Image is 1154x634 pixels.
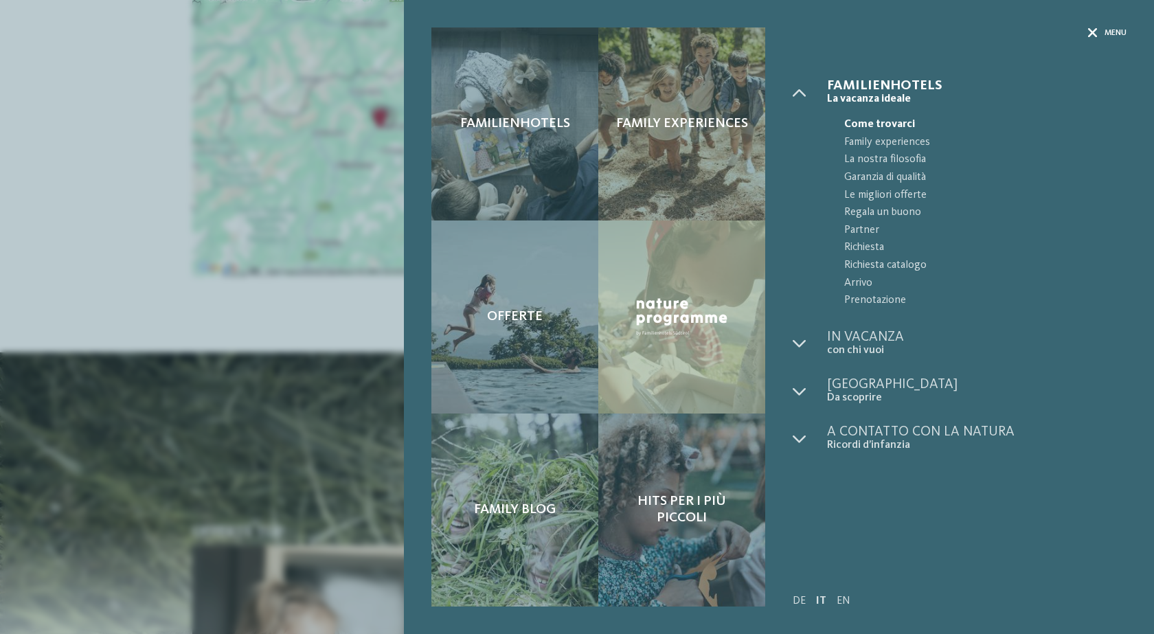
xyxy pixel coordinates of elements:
[844,151,1127,169] span: La nostra filosofia
[598,414,765,607] a: AKI: tutto quello che un bimbo può desiderare Hits per i più piccoli
[827,330,1127,357] a: In vacanza con chi vuoi
[827,439,1127,452] span: Ricordi d’infanzia
[844,187,1127,205] span: Le migliori offerte
[844,222,1127,240] span: Partner
[598,27,765,220] a: AKI: tutto quello che un bimbo può desiderare Family experiences
[827,257,1127,275] a: Richiesta catalogo
[837,596,850,607] a: EN
[827,204,1127,222] a: Regala un buono
[827,292,1127,310] a: Prenotazione
[633,295,731,339] img: Nature Programme
[844,134,1127,152] span: Family experiences
[844,169,1127,187] span: Garanzia di qualità
[827,134,1127,152] a: Family experiences
[431,27,598,220] a: AKI: tutto quello che un bimbo può desiderare Familienhotels
[431,220,598,414] a: AKI: tutto quello che un bimbo può desiderare Offerte
[844,275,1127,293] span: Arrivo
[827,151,1127,169] a: La nostra filosofia
[827,425,1127,452] a: A contatto con la natura Ricordi d’infanzia
[827,169,1127,187] a: Garanzia di qualità
[816,596,826,607] a: IT
[827,344,1127,357] span: con chi vuoi
[827,79,1127,93] span: Familienhotels
[827,378,1127,392] span: [GEOGRAPHIC_DATA]
[827,79,1127,106] a: Familienhotels La vacanza ideale
[844,116,1127,134] span: Come trovarci
[487,308,543,325] span: Offerte
[431,414,598,607] a: AKI: tutto quello che un bimbo può desiderare Family Blog
[1105,27,1127,39] span: Menu
[793,596,806,607] a: DE
[827,392,1127,405] span: Da scoprire
[844,292,1127,310] span: Prenotazione
[827,116,1127,134] a: Come trovarci
[612,493,751,526] span: Hits per i più piccoli
[474,501,556,518] span: Family Blog
[827,425,1127,439] span: A contatto con la natura
[844,257,1127,275] span: Richiesta catalogo
[844,204,1127,222] span: Regala un buono
[827,93,1127,106] span: La vacanza ideale
[827,222,1127,240] a: Partner
[827,239,1127,257] a: Richiesta
[598,220,765,414] a: AKI: tutto quello che un bimbo può desiderare Nature Programme
[616,115,748,132] span: Family experiences
[827,275,1127,293] a: Arrivo
[827,187,1127,205] a: Le migliori offerte
[827,330,1127,344] span: In vacanza
[827,378,1127,405] a: [GEOGRAPHIC_DATA] Da scoprire
[844,239,1127,257] span: Richiesta
[460,115,570,132] span: Familienhotels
